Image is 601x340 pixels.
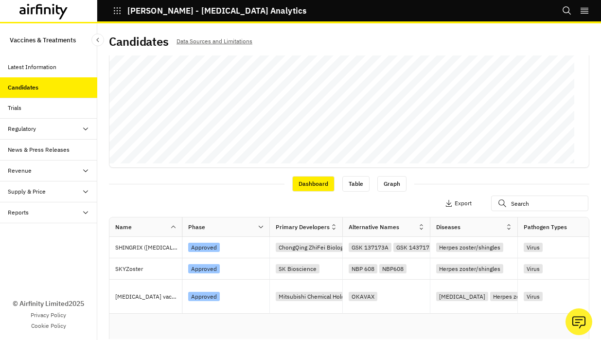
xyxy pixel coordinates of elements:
[524,292,543,301] div: Virus
[115,243,182,252] p: SHINGRIX ([MEDICAL_DATA] Recombinant, Adjuvanted)
[292,176,335,192] div: Dashboard
[188,264,220,273] div: Approved
[8,104,21,112] div: Trials
[490,292,557,301] div: Herpes zoster/shingles
[8,166,32,175] div: Revenue
[276,223,330,232] div: Primary Developers
[491,196,588,211] input: Search
[8,63,56,72] div: Latest Information
[8,145,70,154] div: News & Press Releases
[393,243,440,252] div: GSK 1437173A
[379,264,407,273] div: NBP608
[115,223,132,232] div: Name
[8,187,46,196] div: Supply & Price
[349,264,377,273] div: NBP 608
[91,34,104,46] button: Close Sidebar
[177,36,252,47] p: Data Sources and Limitations
[276,243,380,252] div: ChongQing ZhiFei Biological Products
[436,223,460,232] div: Diseases
[436,264,503,273] div: Herpes zoster/shingles
[455,200,472,207] p: Export
[115,264,182,274] p: SKYZoster
[8,125,36,133] div: Regulatory
[445,196,472,211] button: Export
[436,243,503,252] div: Herpes zoster/shingles
[109,35,169,49] h2: Candidates
[31,311,66,320] a: Privacy Policy
[349,243,391,252] div: GSK 137173A
[524,264,543,273] div: Virus
[8,208,29,217] div: Reports
[377,176,407,192] div: Graph
[13,299,84,309] p: © Airfinity Limited 2025
[10,31,76,49] p: Vaccines & Treatments
[562,2,572,19] button: Search
[566,308,592,335] button: Ask our analysts
[276,264,319,273] div: SK Bioscience
[342,176,370,192] div: Table
[113,2,306,19] button: [PERSON_NAME] - [MEDICAL_DATA] Analytics
[31,322,66,330] a: Cookie Policy
[524,243,543,252] div: Virus
[188,292,220,301] div: Approved
[524,223,567,232] div: Pathogen Types
[8,83,38,92] div: Candidates
[276,292,358,301] div: Mitsubishi Chemical Holdings
[127,6,306,15] p: [PERSON_NAME] - [MEDICAL_DATA] Analytics
[115,292,182,302] p: [MEDICAL_DATA] vaccine live attenuated (Biken)
[349,292,377,301] div: OKAVAX
[436,292,488,301] div: [MEDICAL_DATA]
[188,223,205,232] div: Phase
[188,243,220,252] div: Approved
[349,223,399,232] div: Alternative Names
